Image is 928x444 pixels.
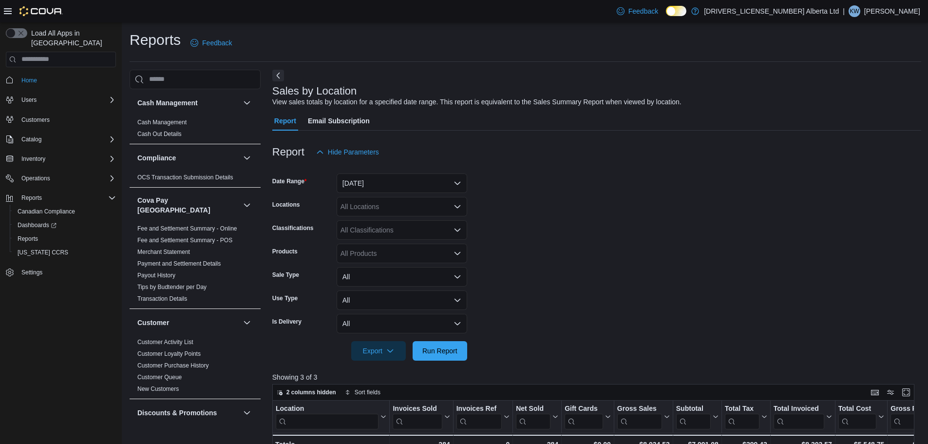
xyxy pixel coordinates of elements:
button: Location [276,404,386,429]
span: Load All Apps in [GEOGRAPHIC_DATA] [27,28,116,48]
span: Customer Queue [137,373,182,381]
img: Cova [19,6,63,16]
span: Run Report [422,346,457,356]
span: Feedback [202,38,232,48]
div: Location [276,404,379,429]
label: Locations [272,201,300,209]
button: Customer [241,317,253,328]
span: Dashboards [14,219,116,231]
div: Cova Pay [GEOGRAPHIC_DATA] [130,223,261,309]
span: Canadian Compliance [18,208,75,215]
a: Tips by Budtender per Day [137,284,207,290]
span: 2 columns hidden [286,388,336,396]
label: Is Delivery [272,318,302,326]
h3: Discounts & Promotions [137,408,217,418]
span: Reports [18,192,116,204]
div: Total Cost [838,404,876,413]
span: Reports [18,235,38,243]
button: Gross Sales [617,404,670,429]
button: All [337,314,467,333]
label: Classifications [272,224,314,232]
span: Transaction Details [137,295,187,303]
div: Gift Cards [565,404,603,413]
span: Dashboards [18,221,57,229]
span: Catalog [18,134,116,145]
div: Gross Sales [617,404,662,413]
span: Cash Management [137,118,187,126]
button: Next [272,70,284,81]
span: Report [274,111,296,131]
span: Users [18,94,116,106]
h3: Cova Pay [GEOGRAPHIC_DATA] [137,195,239,215]
div: Location [276,404,379,413]
a: Feedback [613,1,662,21]
span: Home [18,74,116,86]
button: Operations [18,173,54,184]
a: Payout History [137,272,175,279]
span: Cash Out Details [137,130,182,138]
button: Net Sold [516,404,558,429]
div: Invoices Ref [456,404,501,429]
button: Compliance [241,152,253,164]
button: Reports [2,191,120,205]
div: Compliance [130,172,261,187]
a: Dashboards [14,219,60,231]
label: Date Range [272,177,307,185]
button: [DATE] [337,174,467,193]
button: All [337,290,467,310]
span: Settings [18,266,116,278]
button: Sort fields [341,386,384,398]
span: Inventory [21,155,45,163]
span: Customers [18,114,116,126]
button: Users [2,93,120,107]
button: Home [2,73,120,87]
button: Canadian Compliance [10,205,120,218]
span: Fee and Settlement Summary - Online [137,225,237,232]
a: Reports [14,233,42,245]
label: Sale Type [272,271,299,279]
button: Total Invoiced [774,404,832,429]
button: Compliance [137,153,239,163]
div: Gross Sales [617,404,662,429]
span: Canadian Compliance [14,206,116,217]
span: Fee and Settlement Summary - POS [137,236,232,244]
span: New Customers [137,385,179,393]
div: Total Tax [725,404,759,429]
span: Users [21,96,37,104]
p: [DRIVERS_LICENSE_NUMBER] Alberta Ltd [704,5,839,17]
a: Cash Management [137,119,187,126]
a: Canadian Compliance [14,206,79,217]
button: Display options [885,386,896,398]
a: Home [18,75,41,86]
a: Feedback [187,33,236,53]
h3: Report [272,146,304,158]
span: [US_STATE] CCRS [18,249,68,256]
h3: Sales by Location [272,85,357,97]
button: Discounts & Promotions [241,407,253,419]
button: Catalog [18,134,45,145]
button: Export [351,341,406,361]
div: Total Invoiced [774,404,824,413]
h1: Reports [130,30,181,50]
span: Customers [21,116,50,124]
span: Catalog [21,135,41,143]
span: Tips by Budtender per Day [137,283,207,291]
a: Customer Purchase History [137,362,209,369]
button: Subtotal [676,404,719,429]
a: New Customers [137,386,179,392]
button: Operations [2,172,120,185]
span: Hide Parameters [328,147,379,157]
h3: Customer [137,318,169,328]
div: Total Tax [725,404,759,413]
button: Open list of options [454,250,461,257]
div: View sales totals by location for a specified date range. This report is equivalent to the Sales ... [272,97,682,107]
button: Reports [10,232,120,246]
a: Payment and Settlement Details [137,260,221,267]
button: Catalog [2,133,120,146]
button: Inventory [18,153,49,165]
span: Merchant Statement [137,248,190,256]
p: [PERSON_NAME] [864,5,920,17]
button: Customer [137,318,239,328]
div: Subtotal [676,404,711,429]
